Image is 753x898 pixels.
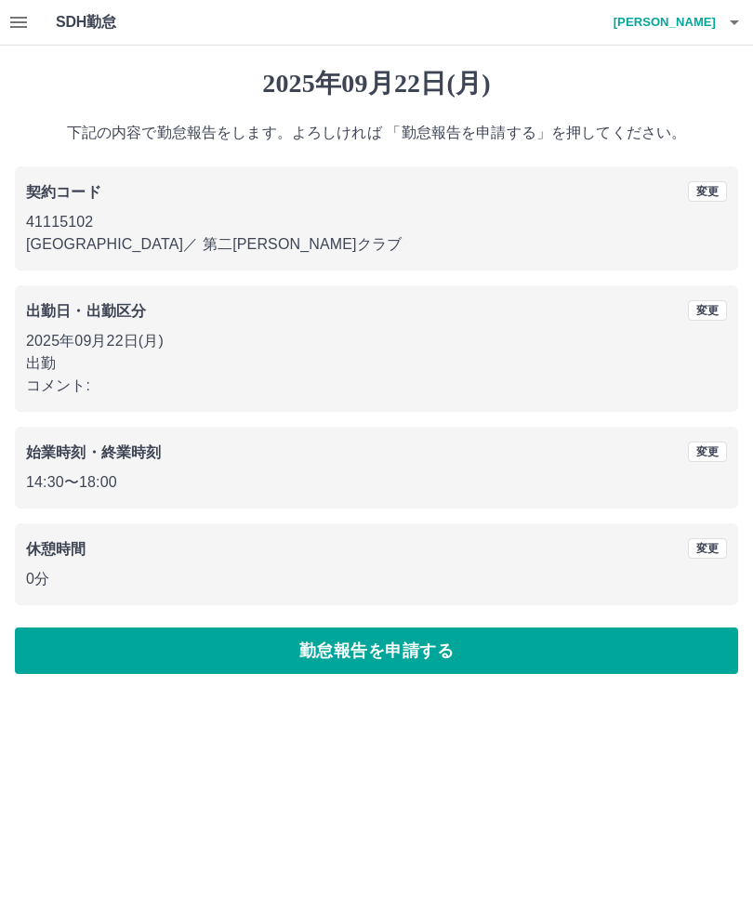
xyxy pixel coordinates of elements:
[688,538,727,559] button: 変更
[15,68,738,99] h1: 2025年09月22日(月)
[26,541,86,557] b: 休憩時間
[688,300,727,321] button: 変更
[26,471,727,494] p: 14:30 〜 18:00
[688,181,727,202] button: 変更
[15,627,738,674] button: 勤怠報告を申請する
[26,303,146,319] b: 出勤日・出勤区分
[26,375,727,397] p: コメント:
[688,442,727,462] button: 変更
[26,211,727,233] p: 41115102
[26,184,101,200] b: 契約コード
[15,122,738,144] p: 下記の内容で勤怠報告をします。よろしければ 「勤怠報告を申請する」を押してください。
[26,330,727,352] p: 2025年09月22日(月)
[26,233,727,256] p: [GEOGRAPHIC_DATA] ／ 第二[PERSON_NAME]クラブ
[26,444,161,460] b: 始業時刻・終業時刻
[26,352,727,375] p: 出勤
[26,568,727,590] p: 0分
